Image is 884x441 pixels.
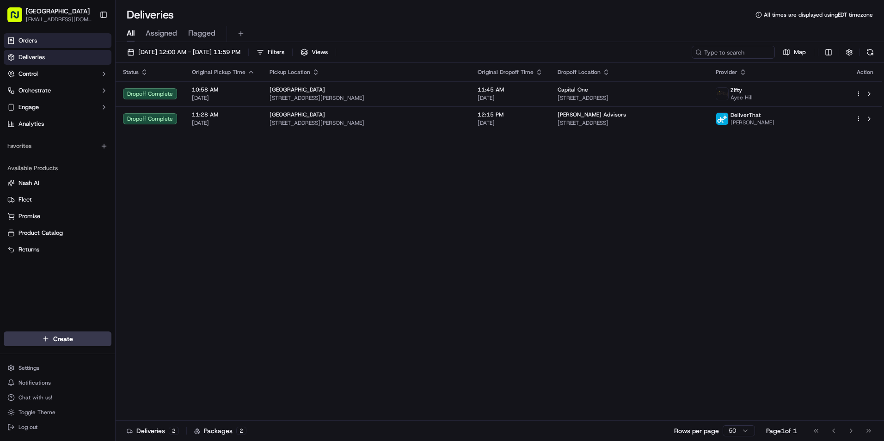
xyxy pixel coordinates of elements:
[268,48,284,56] span: Filters
[18,144,26,151] img: 1736555255976-a54dd68f-1ca7-489b-9aae-adbdc363a1c4
[716,68,737,76] span: Provider
[192,68,246,76] span: Original Pickup Time
[123,46,245,59] button: [DATE] 12:00 AM - [DATE] 11:59 PM
[764,11,873,18] span: All times are displayed using EDT timezone
[252,46,289,59] button: Filters
[296,46,332,59] button: Views
[692,46,775,59] input: Type to search
[92,229,112,236] span: Pylon
[18,364,39,372] span: Settings
[127,7,174,22] h1: Deliveries
[4,176,111,190] button: Nash AI
[4,83,111,98] button: Orchestrate
[9,120,62,128] div: Past conversations
[7,179,108,187] a: Nash AI
[855,68,875,76] div: Action
[18,394,52,401] span: Chat with us!
[18,409,55,416] span: Toggle Theme
[87,207,148,216] span: API Documentation
[42,98,127,105] div: We're available if you need us!
[478,94,543,102] span: [DATE]
[18,212,40,220] span: Promise
[19,88,36,105] img: 1738778727109-b901c2ba-d612-49f7-a14d-d897ce62d23f
[29,143,75,151] span: [PERSON_NAME]
[157,91,168,102] button: Start new chat
[4,33,111,48] a: Orders
[4,139,111,153] div: Favorites
[731,119,774,126] span: [PERSON_NAME]
[779,46,810,59] button: Map
[192,94,255,102] span: [DATE]
[4,226,111,240] button: Product Catalog
[558,94,701,102] span: [STREET_ADDRESS]
[270,111,325,118] span: [GEOGRAPHIC_DATA]
[478,86,543,93] span: 11:45 AM
[4,161,111,176] div: Available Products
[4,67,111,81] button: Control
[270,94,463,102] span: [STREET_ADDRESS][PERSON_NAME]
[18,196,32,204] span: Fleet
[123,68,139,76] span: Status
[78,208,86,215] div: 💻
[731,94,753,101] span: Ayee Hill
[77,143,80,151] span: •
[7,229,108,237] a: Product Catalog
[4,242,111,257] button: Returns
[4,361,111,374] button: Settings
[18,229,63,237] span: Product Catalog
[312,48,328,56] span: Views
[18,103,39,111] span: Engage
[9,9,28,28] img: Nash
[18,207,71,216] span: Knowledge Base
[4,50,111,65] a: Deliveries
[270,86,325,93] span: [GEOGRAPHIC_DATA]
[127,426,179,435] div: Deliveries
[4,4,96,26] button: [GEOGRAPHIC_DATA][EMAIL_ADDRESS][DOMAIN_NAME]
[794,48,806,56] span: Map
[192,86,255,93] span: 10:58 AM
[478,111,543,118] span: 12:15 PM
[4,391,111,404] button: Chat with us!
[4,406,111,419] button: Toggle Theme
[4,376,111,389] button: Notifications
[26,6,90,16] span: [GEOGRAPHIC_DATA]
[558,68,601,76] span: Dropoff Location
[4,209,111,224] button: Promise
[192,119,255,127] span: [DATE]
[6,203,74,220] a: 📗Knowledge Base
[478,68,534,76] span: Original Dropoff Time
[4,192,111,207] button: Fleet
[270,68,310,76] span: Pickup Location
[9,159,24,174] img: Klarizel Pensader
[558,86,588,93] span: Capital One
[766,426,797,435] div: Page 1 of 1
[146,28,177,39] span: Assigned
[29,168,76,176] span: Klarizel Pensader
[18,70,38,78] span: Control
[236,427,246,435] div: 2
[194,426,246,435] div: Packages
[716,88,728,100] img: zifty-logo-trans-sq.png
[18,379,51,386] span: Notifications
[716,113,728,125] img: profile_deliverthat_partner.png
[26,16,92,23] button: [EMAIL_ADDRESS][DOMAIN_NAME]
[74,203,152,220] a: 💻API Documentation
[864,46,877,59] button: Refresh
[9,135,24,149] img: Angelique Valdez
[42,88,152,98] div: Start new chat
[731,111,761,119] span: DeliverThat
[53,334,73,343] span: Create
[4,116,111,131] a: Analytics
[731,86,742,94] span: Zifty
[78,168,81,176] span: •
[18,37,37,45] span: Orders
[65,229,112,236] a: Powered byPylon
[18,179,39,187] span: Nash AI
[192,111,255,118] span: 11:28 AM
[9,37,168,52] p: Welcome 👋
[127,28,135,39] span: All
[18,86,51,95] span: Orchestrate
[7,245,108,254] a: Returns
[7,212,108,220] a: Promise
